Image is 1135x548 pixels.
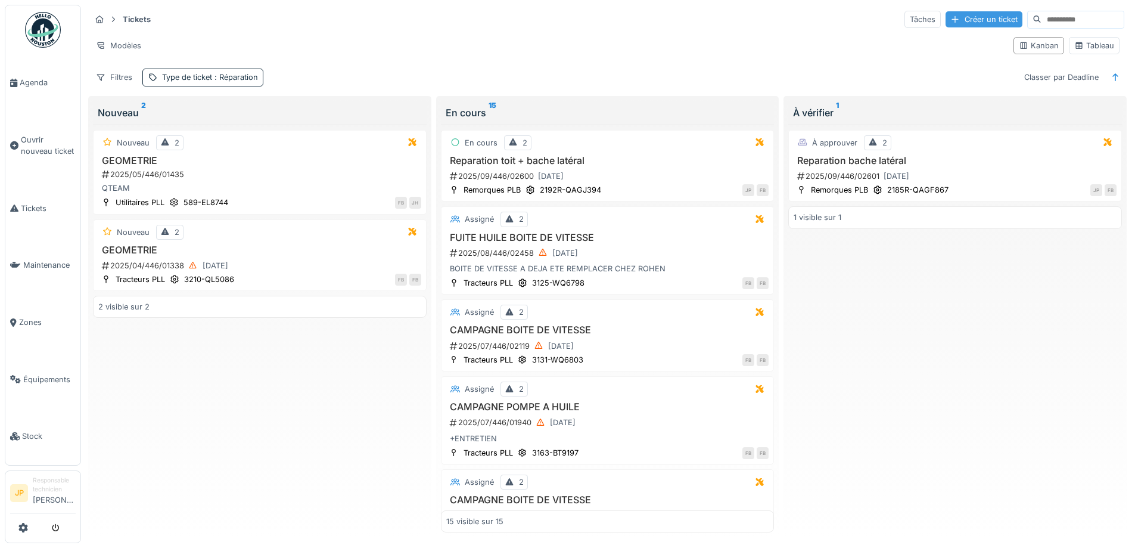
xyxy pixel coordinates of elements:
[5,408,80,465] a: Stock
[5,294,80,351] a: Zones
[884,171,909,182] div: [DATE]
[1074,40,1114,51] div: Tableau
[812,137,857,148] div: À approuver
[742,277,754,289] div: FB
[446,515,503,527] div: 15 visible sur 15
[10,476,76,513] a: JP Responsable technicien[PERSON_NAME]
[175,137,179,148] div: 2
[98,155,421,166] h3: GEOMETRIE
[19,317,76,328] span: Zones
[519,213,524,225] div: 2
[21,134,76,157] span: Ouvrir nouveau ticket
[946,11,1022,27] div: Créer un ticket
[550,417,576,428] div: [DATE]
[5,237,80,294] a: Maintenance
[91,37,147,54] div: Modèles
[446,401,769,413] h3: CAMPAGNE POMPE A HUILE
[212,73,258,82] span: : Réparation
[98,106,422,120] div: Nouveau
[175,227,179,238] div: 2
[794,155,1117,166] h3: Reparation bache latéral
[1105,184,1117,196] div: FB
[464,277,513,289] div: Tracteurs PLL
[538,171,564,182] div: [DATE]
[811,184,868,196] div: Remorques PLB
[141,106,146,120] sup: 2
[162,72,258,83] div: Type de ticket
[91,69,138,86] div: Filtres
[446,433,769,444] div: +ENTRETIEN
[33,476,76,510] li: [PERSON_NAME]
[793,106,1117,120] div: À vérifier
[395,197,407,209] div: FB
[449,169,769,184] div: 2025/09/446/02600
[904,11,941,28] div: Tâches
[98,182,421,194] div: QTEAM
[409,197,421,209] div: JH
[742,447,754,459] div: FB
[23,374,76,385] span: Équipements
[836,106,839,120] sup: 1
[465,476,494,488] div: Assigné
[532,447,579,459] div: 3163-BT9197
[98,301,150,312] div: 2 visible sur 2
[98,244,421,256] h3: GEOMETRIE
[25,12,61,48] img: Badge_color-CXgf-gQk.svg
[742,184,754,196] div: JP
[519,476,524,488] div: 2
[5,180,80,237] a: Tickets
[446,324,769,336] h3: CAMPAGNE BOITE DE VITESSE
[21,203,76,214] span: Tickets
[465,383,494,395] div: Assigné
[532,354,583,366] div: 3131-WQ6803
[540,184,601,196] div: 2192R-QAGJ394
[464,354,513,366] div: Tracteurs PLL
[446,232,769,243] h3: FUITE HUILE BOITE DE VITESSE
[548,340,574,352] div: [DATE]
[22,431,76,442] span: Stock
[116,274,165,285] div: Tracteurs PLL
[465,213,494,225] div: Assigné
[1019,40,1059,51] div: Kanban
[757,447,769,459] div: FB
[101,258,421,273] div: 2025/04/446/01338
[887,184,949,196] div: 2185R-QAGF867
[882,137,887,148] div: 2
[523,137,527,148] div: 2
[409,274,421,286] div: FB
[184,197,228,208] div: 589-EL8744
[519,383,524,395] div: 2
[757,354,769,366] div: FB
[489,106,496,120] sup: 15
[395,274,407,286] div: FB
[794,212,841,223] div: 1 visible sur 1
[465,306,494,318] div: Assigné
[33,476,76,494] div: Responsable technicien
[552,247,578,259] div: [DATE]
[1019,69,1104,86] div: Classer par Deadline
[203,260,228,271] div: [DATE]
[464,184,521,196] div: Remorques PLB
[757,277,769,289] div: FB
[465,137,497,148] div: En cours
[449,415,769,430] div: 2025/07/446/01940
[5,112,80,180] a: Ouvrir nouveau ticket
[449,246,769,261] div: 2025/08/446/02458
[101,169,421,180] div: 2025/05/446/01435
[1090,184,1102,196] div: JP
[118,14,156,25] strong: Tickets
[117,227,150,238] div: Nouveau
[449,508,769,523] div: 2025/06/446/01650
[446,106,770,120] div: En cours
[757,184,769,196] div: FB
[184,274,234,285] div: 3210-QL5086
[796,169,1117,184] div: 2025/09/446/02601
[446,263,769,274] div: BOITE DE VITESSE A DEJA ETE REMPLACER CHEZ ROHEN
[532,277,584,289] div: 3125-WQ6798
[5,54,80,112] a: Agenda
[519,306,524,318] div: 2
[5,351,80,408] a: Équipements
[20,77,76,88] span: Agenda
[10,484,28,502] li: JP
[446,494,769,506] h3: CAMPAGNE BOITE DE VITESSE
